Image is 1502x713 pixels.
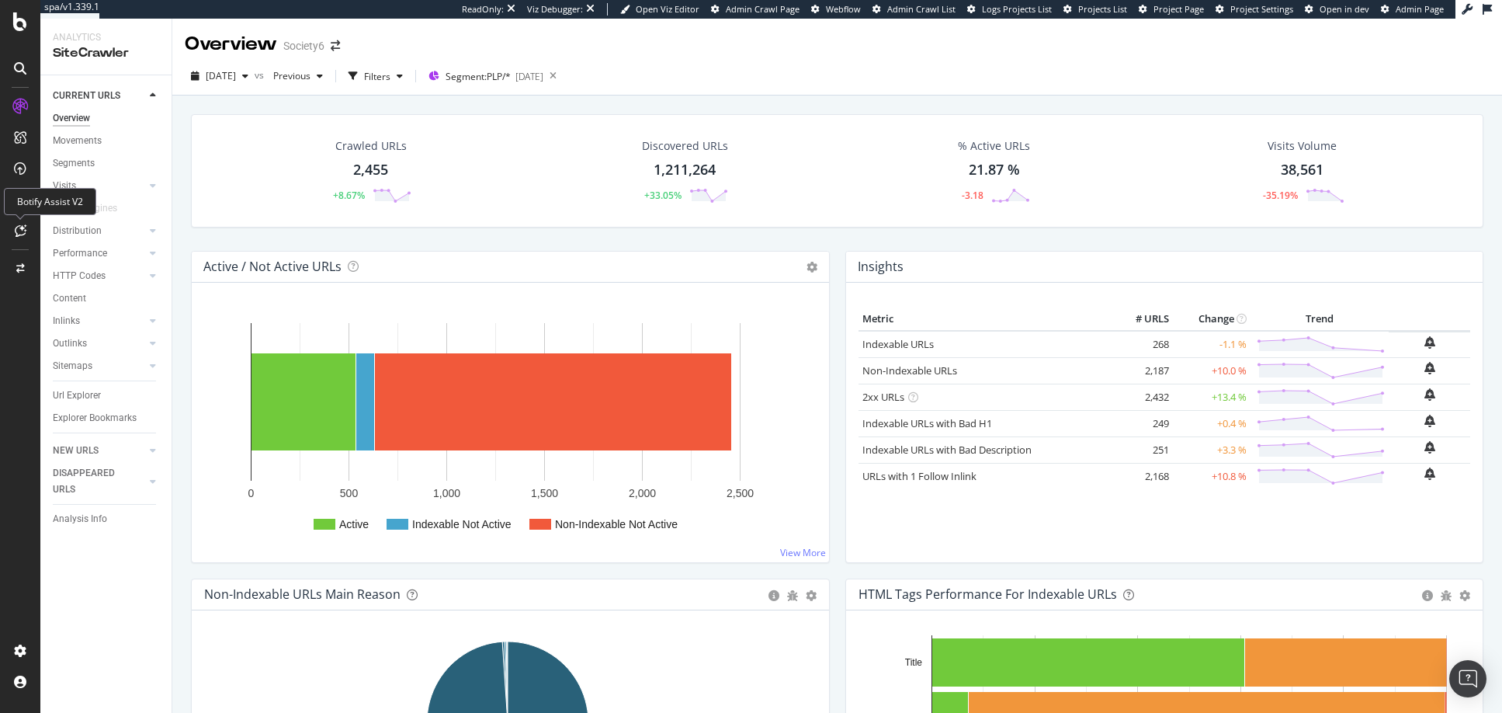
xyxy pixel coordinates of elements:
[862,469,976,483] a: URLs with 1 Follow Inlink
[333,189,365,202] div: +8.67%
[53,178,145,194] a: Visits
[858,256,904,277] h4: Insights
[862,390,904,404] a: 2xx URLs
[969,160,1020,180] div: 21.87 %
[53,290,161,307] a: Content
[364,70,390,83] div: Filters
[53,443,145,459] a: NEW URLS
[787,590,798,601] div: bug
[53,410,161,426] a: Explorer Bookmarks
[1111,384,1173,410] td: 2,432
[433,487,460,499] text: 1,000
[1216,3,1293,16] a: Project Settings
[4,188,96,215] div: Botify Assist V2
[53,133,161,149] a: Movements
[629,487,656,499] text: 2,000
[53,358,145,374] a: Sitemaps
[962,189,983,202] div: -3.18
[780,546,826,559] a: View More
[982,3,1052,15] span: Logs Projects List
[335,138,407,154] div: Crawled URLs
[53,511,161,527] a: Analysis Info
[53,336,145,352] a: Outlinks
[531,487,558,499] text: 1,500
[1111,331,1173,358] td: 268
[412,518,512,530] text: Indexable Not Active
[768,590,779,601] div: circle-info
[53,388,161,404] a: Url Explorer
[887,3,956,15] span: Admin Crawl List
[53,268,145,284] a: HTTP Codes
[1111,357,1173,384] td: 2,187
[53,465,145,498] a: DISAPPEARED URLS
[642,138,728,154] div: Discovered URLs
[267,64,329,89] button: Previous
[206,69,236,82] span: 2025 Oct. 4th
[862,443,1032,457] a: Indexable URLs with Bad Description
[727,487,754,499] text: 2,500
[904,657,922,668] text: Title
[53,88,120,104] div: CURRENT URLS
[515,70,543,83] div: [DATE]
[53,313,145,329] a: Inlinks
[53,110,90,127] div: Overview
[1173,410,1251,436] td: +0.4 %
[53,223,145,239] a: Distribution
[53,223,102,239] div: Distribution
[53,336,87,352] div: Outlinks
[958,138,1030,154] div: % Active URLs
[204,308,817,550] svg: A chart.
[636,3,699,15] span: Open Viz Editor
[1173,436,1251,463] td: +3.3 %
[446,70,511,83] span: Segment: PLP/*
[1063,3,1127,16] a: Projects List
[644,189,682,202] div: +33.05%
[255,68,267,82] span: vs
[53,110,161,127] a: Overview
[340,487,359,499] text: 500
[353,160,388,180] div: 2,455
[1173,331,1251,358] td: -1.1 %
[53,465,131,498] div: DISAPPEARED URLS
[967,3,1052,16] a: Logs Projects List
[1139,3,1204,16] a: Project Page
[53,511,107,527] div: Analysis Info
[185,64,255,89] button: [DATE]
[53,388,101,404] div: Url Explorer
[859,586,1117,602] div: HTML Tags Performance for Indexable URLs
[1424,415,1435,427] div: bell-plus
[1111,436,1173,463] td: 251
[620,3,699,16] a: Open Viz Editor
[1173,384,1251,410] td: +13.4 %
[1424,362,1435,374] div: bell-plus
[1424,336,1435,349] div: bell-plus
[1459,590,1470,601] div: gear
[53,44,159,62] div: SiteCrawler
[53,358,92,374] div: Sitemaps
[1268,138,1337,154] div: Visits Volume
[1173,463,1251,489] td: +10.8 %
[53,155,161,172] a: Segments
[283,38,324,54] div: Society6
[1173,308,1251,331] th: Change
[53,313,80,329] div: Inlinks
[248,487,255,499] text: 0
[331,40,340,51] div: arrow-right-arrow-left
[1263,189,1298,202] div: -35.19%
[807,262,817,273] i: Options
[872,3,956,16] a: Admin Crawl List
[53,88,145,104] a: CURRENT URLS
[1111,308,1173,331] th: # URLS
[1305,3,1369,16] a: Open in dev
[862,416,992,430] a: Indexable URLs with Bad H1
[1396,3,1444,15] span: Admin Page
[1111,410,1173,436] td: 249
[806,590,817,601] div: gear
[53,410,137,426] div: Explorer Bookmarks
[462,3,504,16] div: ReadOnly:
[1281,160,1323,180] div: 38,561
[1111,463,1173,489] td: 2,168
[53,178,76,194] div: Visits
[1153,3,1204,15] span: Project Page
